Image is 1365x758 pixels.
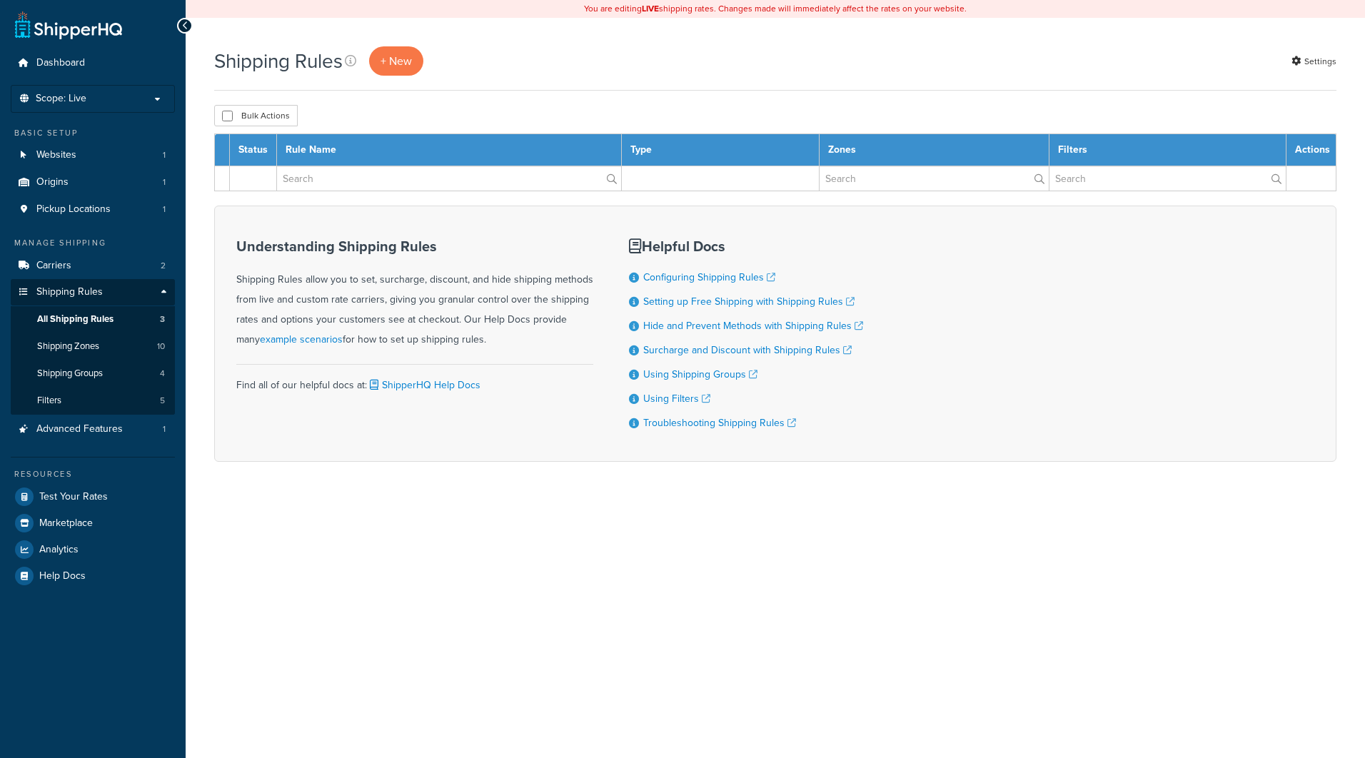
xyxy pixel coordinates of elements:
[11,306,175,333] a: All Shipping Rules 3
[11,333,175,360] li: Shipping Zones
[214,105,298,126] button: Bulk Actions
[1291,51,1336,71] a: Settings
[11,388,175,414] a: Filters 5
[236,238,593,254] h3: Understanding Shipping Rules
[160,395,165,407] span: 5
[37,368,103,380] span: Shipping Groups
[11,388,175,414] li: Filters
[11,142,175,168] li: Websites
[11,196,175,223] a: Pickup Locations 1
[11,416,175,443] a: Advanced Features 1
[36,176,69,188] span: Origins
[11,169,175,196] li: Origins
[643,367,757,382] a: Using Shipping Groups
[277,166,621,191] input: Search
[643,391,710,406] a: Using Filters
[37,395,61,407] span: Filters
[163,149,166,161] span: 1
[643,318,863,333] a: Hide and Prevent Methods with Shipping Rules
[11,510,175,536] a: Marketplace
[629,238,863,254] h3: Helpful Docs
[36,149,76,161] span: Websites
[15,11,122,39] a: ShipperHQ Home
[277,134,622,166] th: Rule Name
[214,47,343,75] h1: Shipping Rules
[11,196,175,223] li: Pickup Locations
[11,50,175,76] a: Dashboard
[367,378,480,393] a: ShipperHQ Help Docs
[236,238,593,350] div: Shipping Rules allow you to set, surcharge, discount, and hide shipping methods from live and cus...
[230,134,277,166] th: Status
[643,343,852,358] a: Surcharge and Discount with Shipping Rules
[39,491,108,503] span: Test Your Rates
[11,360,175,387] li: Shipping Groups
[163,203,166,216] span: 1
[157,340,165,353] span: 10
[369,46,423,76] p: + New
[11,279,175,415] li: Shipping Rules
[37,340,99,353] span: Shipping Zones
[11,127,175,139] div: Basic Setup
[622,134,820,166] th: Type
[36,423,123,435] span: Advanced Features
[236,364,593,395] div: Find all of our helpful docs at:
[11,253,175,279] li: Carriers
[36,93,86,105] span: Scope: Live
[260,332,343,347] a: example scenarios
[39,517,93,530] span: Marketplace
[11,279,175,305] a: Shipping Rules
[11,360,175,387] a: Shipping Groups 4
[11,169,175,196] a: Origins 1
[11,537,175,562] a: Analytics
[1286,134,1336,166] th: Actions
[643,270,775,285] a: Configuring Shipping Rules
[11,416,175,443] li: Advanced Features
[36,260,71,272] span: Carriers
[11,306,175,333] li: All Shipping Rules
[642,2,659,15] b: LIVE
[36,203,111,216] span: Pickup Locations
[11,253,175,279] a: Carriers 2
[1049,134,1286,166] th: Filters
[36,286,103,298] span: Shipping Rules
[160,313,165,325] span: 3
[36,57,85,69] span: Dashboard
[819,134,1049,166] th: Zones
[39,570,86,582] span: Help Docs
[820,166,1049,191] input: Search
[11,333,175,360] a: Shipping Zones 10
[161,260,166,272] span: 2
[643,415,796,430] a: Troubleshooting Shipping Rules
[11,237,175,249] div: Manage Shipping
[11,563,175,589] a: Help Docs
[37,313,114,325] span: All Shipping Rules
[163,176,166,188] span: 1
[1049,166,1286,191] input: Search
[163,423,166,435] span: 1
[11,484,175,510] a: Test Your Rates
[39,544,79,556] span: Analytics
[160,368,165,380] span: 4
[643,294,855,309] a: Setting up Free Shipping with Shipping Rules
[11,142,175,168] a: Websites 1
[11,468,175,480] div: Resources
